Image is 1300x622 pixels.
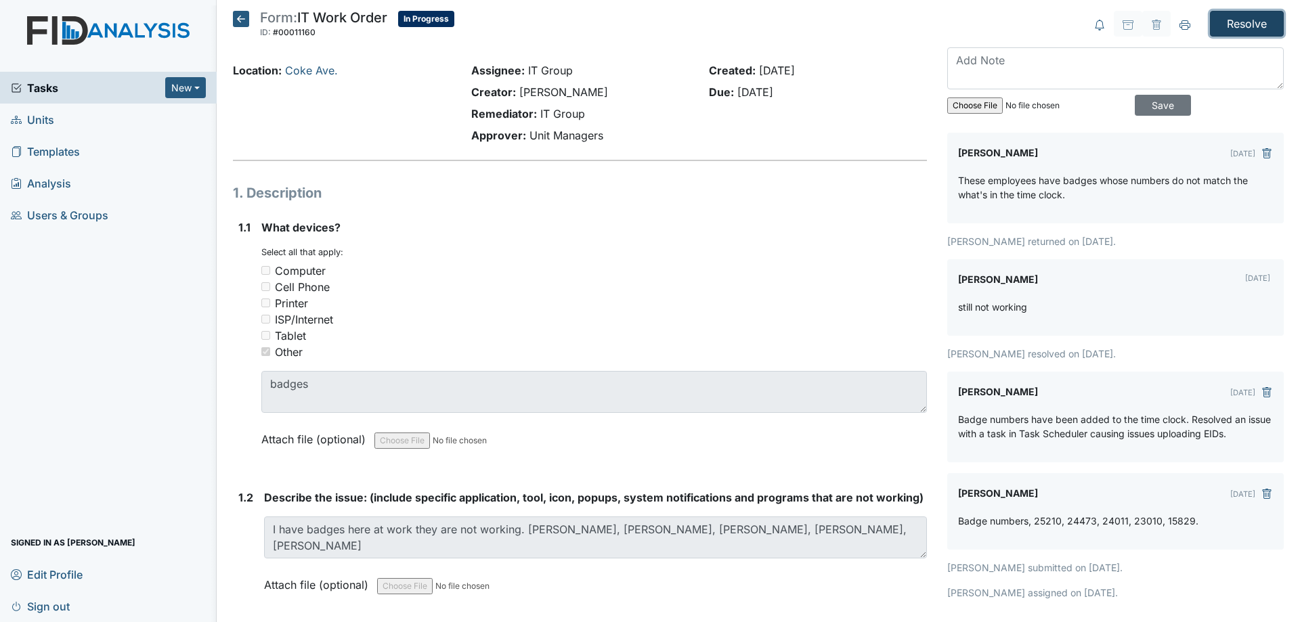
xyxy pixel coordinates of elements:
[275,279,330,295] div: Cell Phone
[264,491,924,504] span: Describe the issue: (include specific application, tool, icon, popups, system notifications and p...
[261,282,270,291] input: Cell Phone
[1135,95,1191,116] input: Save
[261,315,270,324] input: ISP/Internet
[165,77,206,98] button: New
[958,143,1038,162] label: [PERSON_NAME]
[275,263,326,279] div: Computer
[947,585,1284,600] p: [PERSON_NAME] assigned on [DATE].
[11,532,135,553] span: Signed in as [PERSON_NAME]
[11,173,71,194] span: Analysis
[261,266,270,275] input: Computer
[958,173,1273,202] p: These employees have badges whose numbers do not match the what's in the time clock.
[260,9,297,26] span: Form:
[11,596,70,617] span: Sign out
[759,64,795,77] span: [DATE]
[261,247,343,257] small: Select all that apply:
[709,64,756,77] strong: Created:
[261,331,270,340] input: Tablet
[1210,11,1284,37] input: Resolve
[261,298,270,307] input: Printer
[11,141,80,162] span: Templates
[947,560,1284,575] p: [PERSON_NAME] submitted on [DATE].
[238,489,253,506] label: 1.2
[471,129,526,142] strong: Approver:
[233,183,927,203] h1: 1. Description
[471,107,537,120] strong: Remediator:
[958,382,1038,401] label: [PERSON_NAME]
[471,85,516,99] strong: Creator:
[275,311,333,328] div: ISP/Internet
[471,64,525,77] strong: Assignee:
[261,424,371,447] label: Attach file (optional)
[519,85,608,99] span: [PERSON_NAME]
[958,412,1273,441] p: Badge numbers have been added to the time clock. Resolved an issue with a task in Task Scheduler ...
[260,27,271,37] span: ID:
[273,27,316,37] span: #00011160
[958,270,1038,289] label: [PERSON_NAME]
[264,569,374,593] label: Attach file (optional)
[958,300,1027,314] p: still not working
[958,514,1198,528] p: Badge numbers, 25210, 24473, 24011, 23010, 15829.
[261,221,341,234] span: What devices?
[11,204,108,225] span: Users & Groups
[261,347,270,356] input: Other
[11,109,54,130] span: Units
[1230,149,1255,158] small: [DATE]
[528,64,573,77] span: IT Group
[958,484,1038,503] label: [PERSON_NAME]
[398,11,454,27] span: In Progress
[238,219,251,236] label: 1.1
[1245,273,1270,283] small: [DATE]
[275,328,306,344] div: Tablet
[1230,489,1255,499] small: [DATE]
[11,80,165,96] a: Tasks
[540,107,585,120] span: IT Group
[11,564,83,585] span: Edit Profile
[264,516,927,558] textarea: I have badges here at work they are not working. [PERSON_NAME], [PERSON_NAME], [PERSON_NAME], [PE...
[947,234,1284,248] p: [PERSON_NAME] returned on [DATE].
[1230,388,1255,397] small: [DATE]
[275,295,308,311] div: Printer
[261,371,927,413] textarea: badges
[233,64,282,77] strong: Location:
[529,129,603,142] span: Unit Managers
[285,64,338,77] a: Coke Ave.
[709,85,734,99] strong: Due:
[947,347,1284,361] p: [PERSON_NAME] resolved on [DATE].
[737,85,773,99] span: [DATE]
[260,11,387,41] div: IT Work Order
[275,344,303,360] div: Other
